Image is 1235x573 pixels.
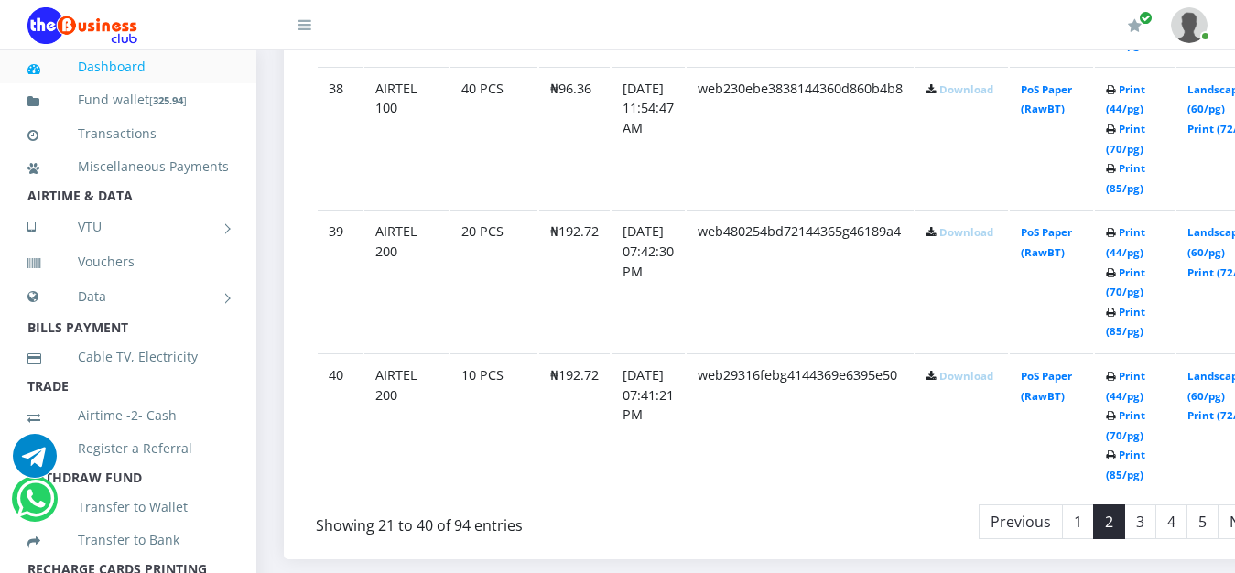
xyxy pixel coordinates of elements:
td: 39 [318,210,363,351]
td: 10 PCS [450,353,537,495]
small: [ ] [149,93,187,107]
a: Register a Referral [27,427,229,470]
td: 20 PCS [450,210,537,351]
a: Miscellaneous Payments [27,146,229,188]
i: Renew/Upgrade Subscription [1128,18,1142,33]
a: 5 [1186,504,1219,539]
a: Transfer to Bank [27,519,229,561]
td: 40 PCS [450,67,537,209]
a: Download [939,225,993,239]
a: PoS Paper (RawBT) [1021,82,1072,116]
td: 40 [318,353,363,495]
td: ₦96.36 [539,67,610,209]
a: Vouchers [27,241,229,283]
a: Previous [979,504,1063,539]
a: Print (85/pg) [1106,305,1145,339]
a: 4 [1155,504,1187,539]
a: Print (85/pg) [1106,161,1145,195]
td: ₦192.72 [539,353,610,495]
a: Chat for support [13,448,57,478]
a: Print (70/pg) [1106,265,1145,299]
b: 325.94 [153,93,183,107]
td: AIRTEL 100 [364,67,449,209]
td: web29316febg4144369e6395e50 [687,353,914,495]
a: Transactions [27,113,229,155]
a: 2 [1093,504,1125,539]
td: [DATE] 07:41:21 PM [612,353,685,495]
a: Chat for support [16,491,54,521]
a: PoS Paper (RawBT) [1021,225,1072,259]
a: Print (70/pg) [1106,408,1145,442]
td: web230ebe3838144360d860b4b8 [687,67,914,209]
td: 38 [318,67,363,209]
a: 3 [1124,504,1156,539]
a: Print (44/pg) [1106,82,1145,116]
div: Showing 21 to 40 of 94 entries [316,503,701,537]
a: Download [939,369,993,383]
td: AIRTEL 200 [364,353,449,495]
a: Print (85/pg) [1106,448,1145,481]
a: Transfer to Wallet [27,486,229,528]
td: [DATE] 11:54:47 AM [612,67,685,209]
td: web480254bd72144365g46189a4 [687,210,914,351]
span: Renew/Upgrade Subscription [1139,11,1153,25]
a: PoS Paper (RawBT) [1021,369,1072,403]
img: User [1171,7,1208,43]
a: Fund wallet[325.94] [27,79,229,122]
img: Logo [27,7,137,44]
a: Data [27,274,229,319]
a: Print (44/pg) [1106,225,1145,259]
td: ₦192.72 [539,210,610,351]
a: VTU [27,204,229,250]
a: Cable TV, Electricity [27,336,229,378]
a: Dashboard [27,46,229,88]
a: 1 [1062,504,1094,539]
a: Print (70/pg) [1106,122,1145,156]
td: [DATE] 07:42:30 PM [612,210,685,351]
a: Print (44/pg) [1106,369,1145,403]
td: AIRTEL 200 [364,210,449,351]
a: Airtime -2- Cash [27,395,229,437]
a: Download [939,82,993,96]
